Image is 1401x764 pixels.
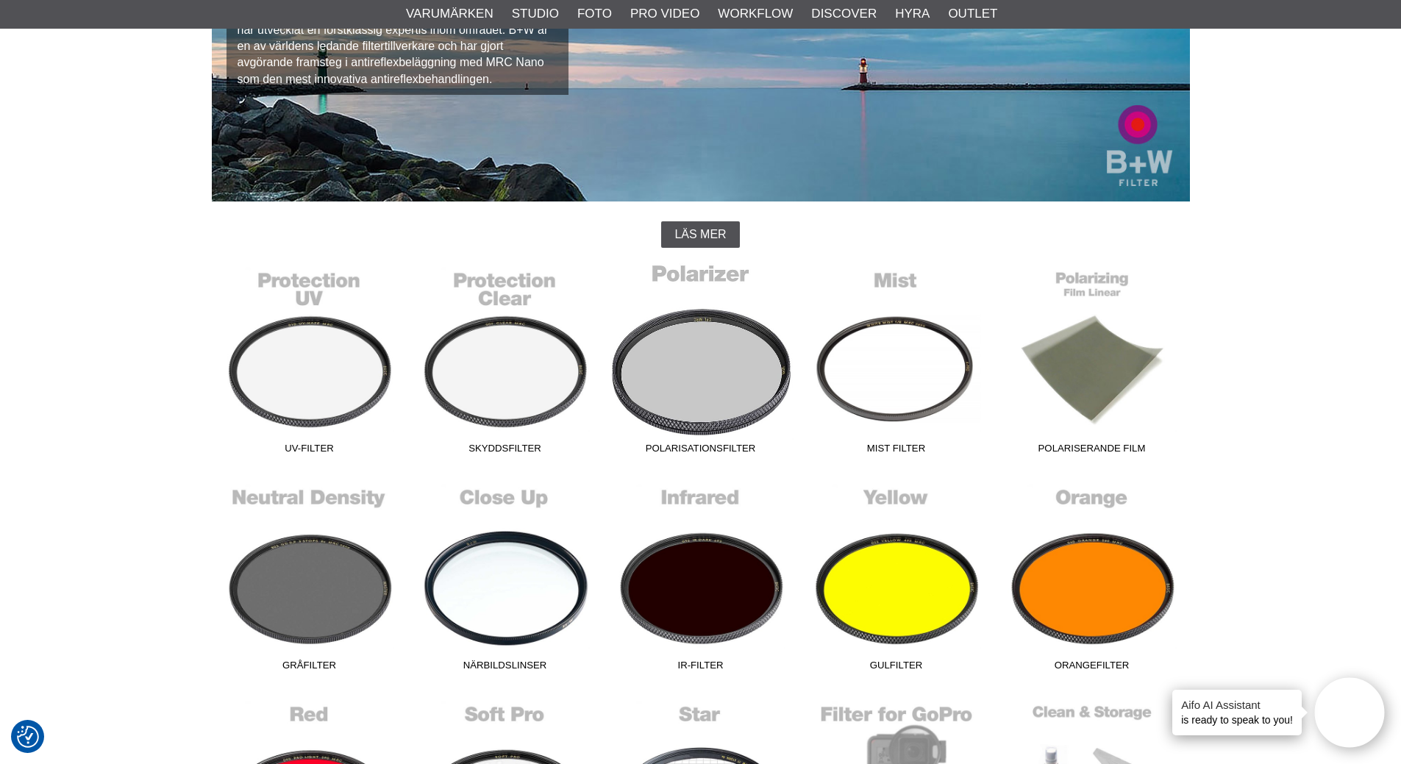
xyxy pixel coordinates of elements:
a: Foto [577,4,612,24]
a: Discover [811,4,877,24]
span: Skyddsfilter [407,441,603,461]
a: Hyra [895,4,930,24]
span: Gråfilter [212,658,407,678]
a: Polariserande film [994,263,1190,461]
a: Outlet [948,4,997,24]
a: Workflow [718,4,793,24]
img: Revisit consent button [17,726,39,748]
a: Gråfilter [212,479,407,678]
a: UV-Filter [212,263,407,461]
div: is ready to speak to you! [1172,690,1302,735]
a: Närbildslinser [407,479,603,678]
a: Skyddsfilter [407,263,603,461]
span: Polariserande film [994,441,1190,461]
span: Läs mer [674,228,726,241]
a: IR-Filter [603,479,799,678]
span: Mist Filter [799,441,994,461]
span: UV-Filter [212,441,407,461]
a: Gulfilter [799,479,994,678]
a: Studio [512,4,559,24]
a: Mist Filter [799,263,994,461]
button: Samtyckesinställningar [17,724,39,750]
h4: Aifo AI Assistant [1181,697,1293,713]
span: IR-Filter [603,658,799,678]
span: Polarisationsfilter [603,441,799,461]
a: Orangefilter [994,479,1190,678]
span: Närbildslinser [407,658,603,678]
span: Gulfilter [799,658,994,678]
a: Varumärken [406,4,493,24]
span: Orangefilter [994,658,1190,678]
a: Pro Video [630,4,699,24]
a: Polarisationsfilter [603,263,799,461]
